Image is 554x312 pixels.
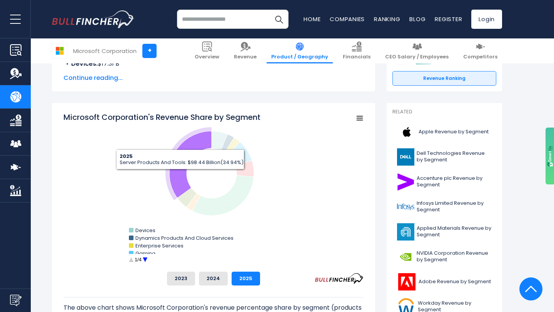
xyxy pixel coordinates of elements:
[225,148,236,153] tspan: 2.75 %
[374,15,400,23] a: Ranking
[392,121,496,143] a: Apple Revenue by Segment
[385,54,449,60] span: CEO Salary / Employees
[397,123,416,141] img: AAPL logo
[177,158,193,164] tspan: 34.94 %
[185,194,196,199] tspan: 4.93 %
[269,10,289,29] button: Search
[63,73,364,83] span: Continue reading...
[397,148,414,166] img: DELL logo
[135,257,142,262] text: 1/4
[417,175,492,188] span: Accenture plc Revenue by Segment
[397,248,414,266] img: NVDA logo
[213,143,222,147] tspan: 6.15 %
[417,250,492,263] span: NVIDIA Corporation Revenue by Segment
[232,272,260,285] button: 2025
[417,225,492,238] span: Applied Materials Revenue by Segment
[71,59,98,68] b: Devices:
[190,38,224,63] a: Overview
[392,271,496,292] a: Adobe Revenue by Segment
[167,272,195,285] button: 2023
[392,196,496,217] a: Infosys Limited Revenue by Segment
[190,199,201,203] tspan: 2.63 %
[304,15,320,23] a: Home
[419,129,489,135] span: Apple Revenue by Segment
[63,112,364,266] svg: Microsoft Corporation's Revenue Share by Segment
[220,199,234,204] tspan: 31.15 %
[52,43,67,58] img: MSFT logo
[417,150,492,163] span: Dell Technologies Revenue by Segment
[380,38,453,63] a: CEO Salary / Employees
[392,71,496,86] a: Revenue Ranking
[392,246,496,267] a: NVIDIA Corporation Revenue by Segment
[267,38,333,63] a: Product / Geography
[463,54,497,60] span: Competitors
[52,10,135,28] a: Go to homepage
[471,10,502,29] a: Login
[338,38,375,63] a: Financials
[142,44,157,58] a: +
[417,200,492,213] span: Infosys Limited Revenue by Segment
[135,227,155,234] text: Devices
[63,112,260,123] tspan: Microsoft Corporation's Revenue Share by Segment
[343,54,370,60] span: Financials
[195,54,219,60] span: Overview
[234,54,257,60] span: Revenue
[231,155,244,161] tspan: 8.33 %
[547,146,553,167] img: gdzwAHDJa65OwAAAABJRU5ErkJggg==
[52,10,135,28] img: bullfincher logo
[229,38,261,63] a: Revenue
[392,146,496,168] a: Dell Technologies Revenue by Segment
[419,279,491,285] span: Adobe Revenue by Segment
[271,54,328,60] span: Product / Geography
[73,46,137,55] div: Microsoft Corporation
[397,223,414,241] img: AMAT logo
[135,234,234,242] text: Dynamics Products And Cloud Services
[397,198,414,216] img: INFY logo
[392,171,496,193] a: Accenture plc Revenue by Segment
[135,242,184,249] text: Enterprise Services
[392,221,496,242] a: Applied Materials Revenue by Segment
[237,169,248,173] tspan: 6.32 %
[330,15,365,23] a: Companies
[135,250,155,257] text: Gaming
[397,173,414,191] img: ACN logo
[63,59,364,68] li: $17.31 B
[199,272,228,285] button: 2024
[459,38,502,63] a: Competitors
[435,15,462,23] a: Register
[397,273,416,290] img: ADBE logo
[409,15,426,23] a: Blog
[392,109,496,115] p: Related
